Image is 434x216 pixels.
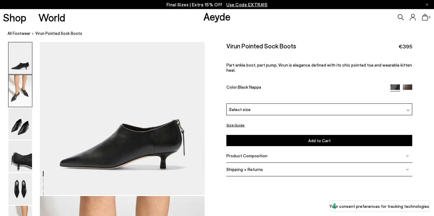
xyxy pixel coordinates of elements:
a: Shop [3,12,26,23]
a: World [38,12,65,23]
img: Virun Pointed Sock Boots - Image 5 [8,173,32,205]
a: All Footwear [8,30,31,37]
div: Color: [226,84,384,91]
img: Virun Pointed Sock Boots - Image 3 [8,108,32,139]
span: Select size [229,106,251,113]
nav: breadcrumb [8,25,434,42]
span: Navigate to /collections/ss25-final-sizes [226,2,267,7]
button: Add to Cart [226,135,412,146]
label: Your consent preferences for tracking technologies [329,203,429,209]
img: Virun Pointed Sock Boots - Image 1 [8,42,32,74]
a: 0 [422,14,428,21]
img: Virun Pointed Sock Boots - Image 4 [8,140,32,172]
span: 0 [428,16,431,19]
button: Size Guide [226,121,245,129]
img: svg%3E [406,109,410,112]
a: Aeyde [203,10,231,23]
img: svg%3E [406,154,409,157]
p: Part ankle boot, part pump, Virun is elegance defined with its chic pointed toe and wearable kitt... [226,62,412,73]
p: Final Sizes | Extra 15% Off [167,1,268,8]
h2: Virun Pointed Sock Boots [226,42,296,50]
span: Virun Pointed Sock Boots [35,30,82,37]
img: svg%3E [406,168,409,171]
span: Add to Cart [308,138,331,143]
span: Black Nappa [238,84,261,90]
span: Product Composition [226,153,267,158]
button: Your consent preferences for tracking technologies [329,201,429,211]
span: Shipping + Returns [226,167,263,172]
span: €395 [399,43,412,50]
img: Virun Pointed Sock Boots - Image 2 [8,75,32,107]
